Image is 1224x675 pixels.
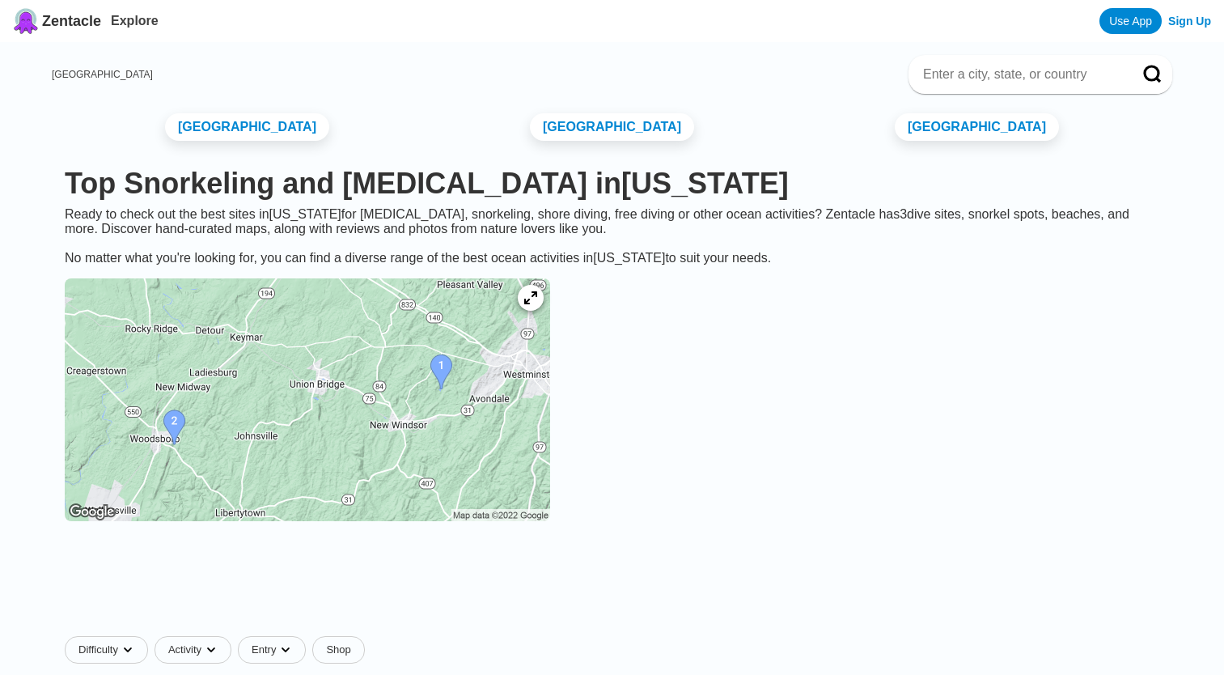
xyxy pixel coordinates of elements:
[220,550,1005,623] iframe: Advertisement
[895,113,1059,141] a: [GEOGRAPHIC_DATA]
[52,265,563,537] a: Maryland dive site map
[65,636,155,664] button: Difficultydropdown caret
[78,643,118,656] span: Difficulty
[65,278,550,521] img: Maryland dive site map
[65,167,1159,201] h1: Top Snorkeling and [MEDICAL_DATA] in [US_STATE]
[111,14,159,28] a: Explore
[279,643,292,656] img: dropdown caret
[252,643,276,656] span: Entry
[921,66,1120,83] input: Enter a city, state, or country
[1168,15,1211,28] a: Sign Up
[42,13,101,30] span: Zentacle
[13,8,101,34] a: Zentacle logoZentacle
[168,643,201,656] span: Activity
[52,207,1172,265] div: Ready to check out the best sites in [US_STATE] for [MEDICAL_DATA], snorkeling, shore diving, fre...
[238,636,312,664] button: Entrydropdown caret
[121,643,134,656] img: dropdown caret
[312,636,364,664] a: Shop
[530,113,694,141] a: [GEOGRAPHIC_DATA]
[205,643,218,656] img: dropdown caret
[155,636,238,664] button: Activitydropdown caret
[13,8,39,34] img: Zentacle logo
[165,113,329,141] a: [GEOGRAPHIC_DATA]
[1099,8,1162,34] a: Use App
[52,69,153,80] a: [GEOGRAPHIC_DATA]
